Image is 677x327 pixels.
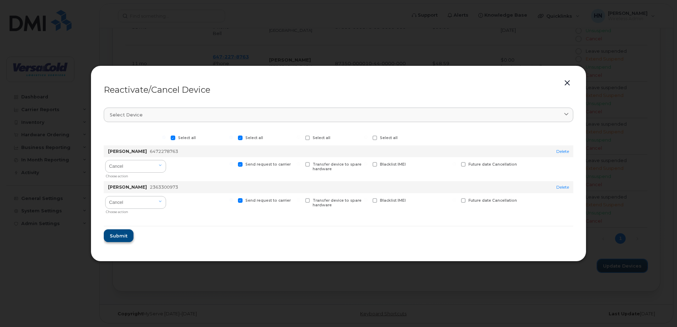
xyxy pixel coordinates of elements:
[229,162,233,166] input: Send request to carrier
[556,184,569,190] a: Delete
[313,136,330,140] span: Select all
[104,229,133,242] button: Submit
[162,136,166,139] input: Select all
[178,136,196,140] span: Select all
[229,136,233,139] input: Select all
[380,162,406,167] span: Blacklist IMEI
[380,198,406,203] span: Blacklist IMEI
[110,111,143,118] span: Select device
[150,184,178,190] span: 2363300973
[245,198,291,203] span: Send request to carrier
[380,136,398,140] span: Select all
[297,198,300,202] input: Transfer device to spare hardware
[245,136,263,140] span: Select all
[468,198,517,203] span: Future date Cancellation
[108,184,147,190] strong: [PERSON_NAME]
[104,108,573,122] a: Select device
[106,171,166,179] div: Choose action
[245,162,291,167] span: Send request to carrier
[453,198,456,202] input: Future date Cancellation
[106,207,166,214] div: Choose action
[110,233,127,239] span: Submit
[297,136,300,139] input: Select all
[229,198,233,202] input: Send request to carrier
[150,149,178,154] span: 6472278763
[364,198,368,202] input: Blacklist IMEI
[297,162,300,166] input: Transfer device to spare hardware
[364,136,368,139] input: Select all
[453,162,456,166] input: Future date Cancellation
[313,162,362,171] span: Transfer device to spare hardware
[313,198,362,207] span: Transfer device to spare hardware
[468,162,517,167] span: Future date Cancellation
[104,86,573,94] div: Reactivate/Cancel Device
[556,149,569,154] a: Delete
[364,162,368,166] input: Blacklist IMEI
[108,149,147,154] strong: [PERSON_NAME]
